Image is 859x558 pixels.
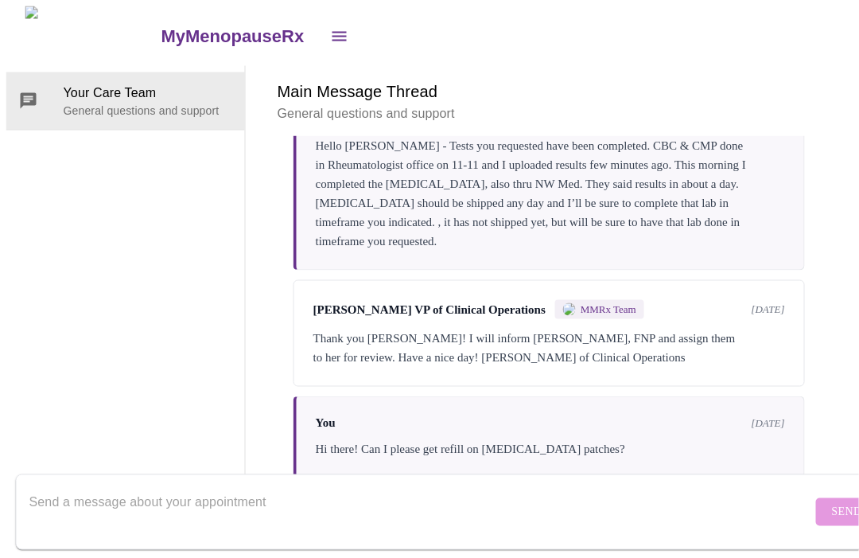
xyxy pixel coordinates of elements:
[64,84,232,103] span: Your Care Team
[25,6,159,66] img: MyMenopauseRx Logo
[321,18,359,56] button: open drawer
[278,79,821,104] h6: Main Message Thread
[64,103,232,119] p: General questions and support
[752,303,785,316] span: [DATE]
[313,329,785,367] div: Thank you [PERSON_NAME]! I will inform [PERSON_NAME], FNP and assign them to her for review. Have...
[581,303,636,316] span: MMRx Team
[316,416,336,430] span: You
[161,26,305,47] h3: MyMenopauseRx
[316,136,785,251] div: Hello [PERSON_NAME] - Tests you requested have been completed. CBC & CMP done in Rheumatologist o...
[6,72,245,130] div: Your Care TeamGeneral questions and support
[316,439,785,458] div: Hi there! Can I please get refill on [MEDICAL_DATA] patches?
[29,486,812,537] textarea: Send a message about your appointment
[278,104,821,123] p: General questions and support
[563,303,576,316] img: MMRX
[313,303,546,317] span: [PERSON_NAME] VP of Clinical Operations
[159,9,320,64] a: MyMenopauseRx
[752,417,785,430] span: [DATE]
